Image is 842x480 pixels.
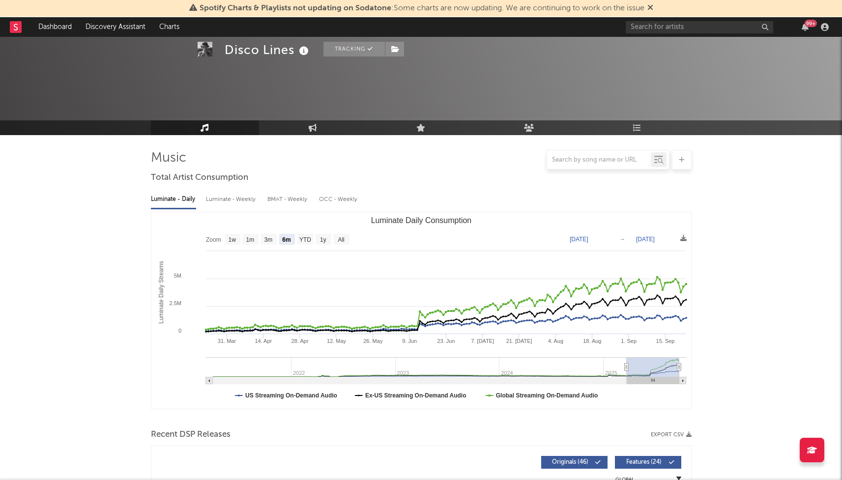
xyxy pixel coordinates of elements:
[647,4,653,12] span: Dismiss
[506,338,532,344] text: 21. [DATE]
[495,392,598,399] text: Global Streaming On-Demand Audio
[174,273,181,279] text: 5M
[471,338,494,344] text: 7. [DATE]
[323,42,385,56] button: Tracking
[636,236,655,243] text: [DATE]
[547,156,651,164] input: Search by song name or URL
[31,17,79,37] a: Dashboard
[365,392,466,399] text: Ex-US Streaming On-Demand Audio
[246,236,254,243] text: 1m
[152,17,186,37] a: Charts
[225,42,311,58] div: Disco Lines
[158,261,165,323] text: Luminate Daily Streams
[267,191,309,208] div: BMAT - Weekly
[548,459,593,465] span: Originals ( 46 )
[151,429,231,441] span: Recent DSP Releases
[206,236,221,243] text: Zoom
[151,191,196,208] div: Luminate - Daily
[178,328,181,334] text: 0
[548,338,563,344] text: 4. Aug
[363,338,383,344] text: 26. May
[541,456,608,469] button: Originals(46)
[338,236,344,243] text: All
[200,4,391,12] span: Spotify Charts & Playlists not updating on Sodatone
[619,236,625,243] text: →
[437,338,455,344] text: 23. Jun
[626,21,773,33] input: Search for artists
[371,216,471,225] text: Luminate Daily Consumption
[621,459,667,465] span: Features ( 24 )
[79,17,152,37] a: Discovery Assistant
[570,236,588,243] text: [DATE]
[299,236,311,243] text: YTD
[402,338,417,344] text: 9. Jun
[802,23,809,31] button: 99+
[200,4,644,12] span: : Some charts are now updating. We are continuing to work on the issue
[282,236,290,243] text: 6m
[151,212,691,409] svg: Luminate Daily Consumption
[206,191,258,208] div: Luminate - Weekly
[228,236,236,243] text: 1w
[217,338,236,344] text: 31. Mar
[656,338,674,344] text: 15. Sep
[805,20,817,27] div: 99 +
[583,338,601,344] text: 18. Aug
[621,338,637,344] text: 1. Sep
[326,338,346,344] text: 12. May
[319,191,358,208] div: OCC - Weekly
[651,432,692,438] button: Export CSV
[255,338,272,344] text: 14. Apr
[151,172,248,184] span: Total Artist Consumption
[320,236,326,243] text: 1y
[169,300,181,306] text: 2.5M
[245,392,337,399] text: US Streaming On-Demand Audio
[615,456,681,469] button: Features(24)
[291,338,308,344] text: 28. Apr
[264,236,272,243] text: 3m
